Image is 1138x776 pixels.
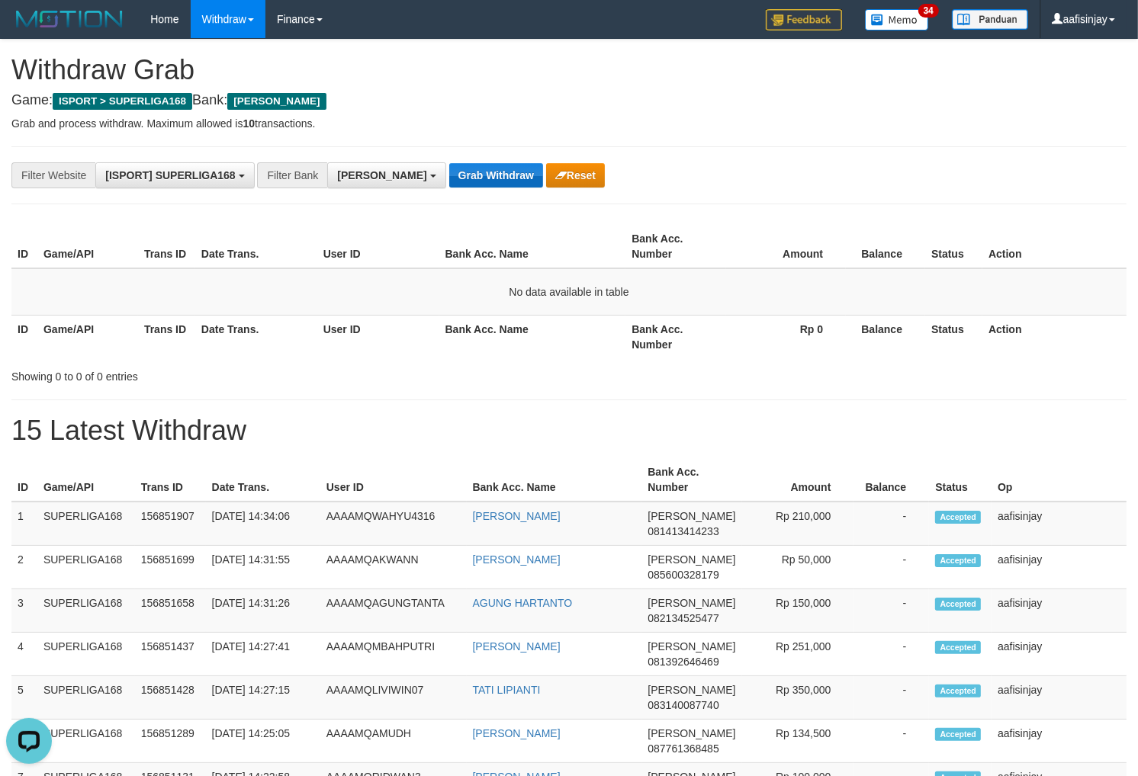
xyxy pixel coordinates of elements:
a: [PERSON_NAME] [473,553,561,566]
td: 4 [11,633,37,676]
td: [DATE] 14:27:41 [206,633,320,676]
button: Reset [546,163,605,188]
th: Game/API [37,315,138,358]
th: Action [982,225,1127,268]
th: Date Trans. [195,225,317,268]
th: Balance [846,315,925,358]
h1: 15 Latest Withdraw [11,415,1127,446]
th: Status [929,458,992,502]
button: [ISPORT] SUPERLIGA168 [95,162,254,188]
button: Open LiveChat chat widget [6,6,52,52]
td: [DATE] 14:25:05 [206,720,320,763]
span: [PERSON_NAME] [648,640,735,653]
td: aafisinjay [992,546,1127,589]
span: Copy 083140087740 to clipboard [648,699,718,711]
td: AAAAMQAKWANN [320,546,467,589]
td: aafisinjay [992,633,1127,676]
th: Bank Acc. Number [625,315,726,358]
span: Accepted [935,511,981,524]
td: 156851658 [135,589,206,633]
th: Bank Acc. Number [625,225,726,268]
td: [DATE] 14:27:15 [206,676,320,720]
th: Status [925,315,982,358]
td: 1 [11,502,37,546]
th: ID [11,225,37,268]
td: - [853,676,929,720]
img: Button%20Memo.svg [865,9,929,30]
td: aafisinjay [992,502,1127,546]
td: SUPERLIGA168 [37,633,135,676]
img: Feedback.jpg [766,9,842,30]
th: Date Trans. [206,458,320,502]
span: Accepted [935,598,981,611]
td: AAAAMQAMUDH [320,720,467,763]
td: AAAAMQMBAHPUTRI [320,633,467,676]
td: [DATE] 14:34:06 [206,502,320,546]
th: Bank Acc. Name [439,225,626,268]
td: - [853,633,929,676]
span: Copy 081392646469 to clipboard [648,656,718,668]
td: 156851428 [135,676,206,720]
div: Showing 0 to 0 of 0 entries [11,363,463,384]
th: Trans ID [135,458,206,502]
span: Copy 087761368485 to clipboard [648,742,718,755]
td: [DATE] 14:31:55 [206,546,320,589]
td: aafisinjay [992,676,1127,720]
td: aafisinjay [992,589,1127,633]
td: Rp 150,000 [742,589,854,633]
td: - [853,720,929,763]
th: Amount [726,225,846,268]
span: [ISPORT] SUPERLIGA168 [105,169,235,181]
td: AAAAMQAGUNGTANTA [320,589,467,633]
h4: Game: Bank: [11,93,1127,108]
td: SUPERLIGA168 [37,502,135,546]
th: Balance [853,458,929,502]
td: aafisinjay [992,720,1127,763]
td: Rp 210,000 [742,502,854,546]
th: Bank Acc. Name [439,315,626,358]
td: AAAAMQWAHYU4316 [320,502,467,546]
a: [PERSON_NAME] [473,640,561,653]
th: User ID [320,458,467,502]
td: 5 [11,676,37,720]
a: [PERSON_NAME] [473,727,561,739]
td: [DATE] 14:31:26 [206,589,320,633]
td: AAAAMQLIVIWIN07 [320,676,467,720]
td: Rp 134,500 [742,720,854,763]
td: No data available in table [11,268,1127,316]
img: MOTION_logo.png [11,8,127,30]
td: - [853,502,929,546]
th: Game/API [37,225,138,268]
th: ID [11,458,37,502]
td: 3 [11,589,37,633]
td: SUPERLIGA168 [37,546,135,589]
img: panduan.png [952,9,1028,30]
td: - [853,589,929,633]
td: Rp 50,000 [742,546,854,589]
span: Copy 082134525477 to clipboard [648,612,718,624]
td: Rp 251,000 [742,633,854,676]
div: Filter Website [11,162,95,188]
span: [PERSON_NAME] [648,727,735,739]
span: 34 [918,4,939,18]
span: Accepted [935,728,981,741]
th: User ID [317,315,439,358]
th: Game/API [37,458,135,502]
th: Date Trans. [195,315,317,358]
td: 156851289 [135,720,206,763]
span: Copy 085600328179 to clipboard [648,569,718,581]
button: Grab Withdraw [449,163,543,188]
a: [PERSON_NAME] [473,510,561,522]
th: Amount [742,458,854,502]
span: [PERSON_NAME] [648,597,735,609]
span: [PERSON_NAME] [337,169,426,181]
th: Trans ID [138,225,195,268]
td: SUPERLIGA168 [37,676,135,720]
th: Rp 0 [726,315,846,358]
th: User ID [317,225,439,268]
td: 156851699 [135,546,206,589]
td: SUPERLIGA168 [37,720,135,763]
td: 156851437 [135,633,206,676]
th: Status [925,225,982,268]
p: Grab and process withdraw. Maximum allowed is transactions. [11,116,1127,131]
